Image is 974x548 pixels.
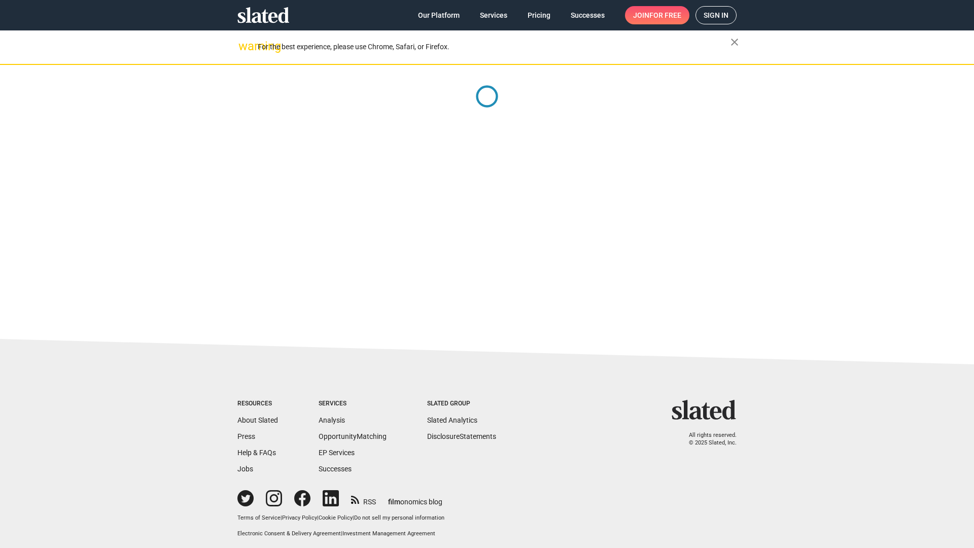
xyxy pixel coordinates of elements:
[319,416,345,424] a: Analysis
[319,400,387,408] div: Services
[427,432,496,440] a: DisclosureStatements
[388,489,442,507] a: filmonomics blog
[237,449,276,457] a: Help & FAQs
[281,515,282,521] span: |
[341,530,342,537] span: |
[342,530,435,537] a: Investment Management Agreement
[418,6,460,24] span: Our Platform
[317,515,319,521] span: |
[633,6,681,24] span: Join
[571,6,605,24] span: Successes
[237,515,281,521] a: Terms of Service
[319,515,353,521] a: Cookie Policy
[237,416,278,424] a: About Slated
[519,6,559,24] a: Pricing
[427,400,496,408] div: Slated Group
[695,6,737,24] a: Sign in
[319,465,352,473] a: Successes
[237,465,253,473] a: Jobs
[238,40,251,52] mat-icon: warning
[678,432,737,447] p: All rights reserved. © 2025 Slated, Inc.
[353,515,354,521] span: |
[351,491,376,507] a: RSS
[728,36,741,48] mat-icon: close
[237,400,278,408] div: Resources
[472,6,515,24] a: Services
[480,6,507,24] span: Services
[410,6,468,24] a: Our Platform
[282,515,317,521] a: Privacy Policy
[388,498,400,506] span: film
[625,6,689,24] a: Joinfor free
[237,432,255,440] a: Press
[258,40,730,54] div: For the best experience, please use Chrome, Safari, or Firefox.
[427,416,477,424] a: Slated Analytics
[528,6,550,24] span: Pricing
[319,449,355,457] a: EP Services
[319,432,387,440] a: OpportunityMatching
[704,7,728,24] span: Sign in
[237,530,341,537] a: Electronic Consent & Delivery Agreement
[649,6,681,24] span: for free
[563,6,613,24] a: Successes
[354,515,444,522] button: Do not sell my personal information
